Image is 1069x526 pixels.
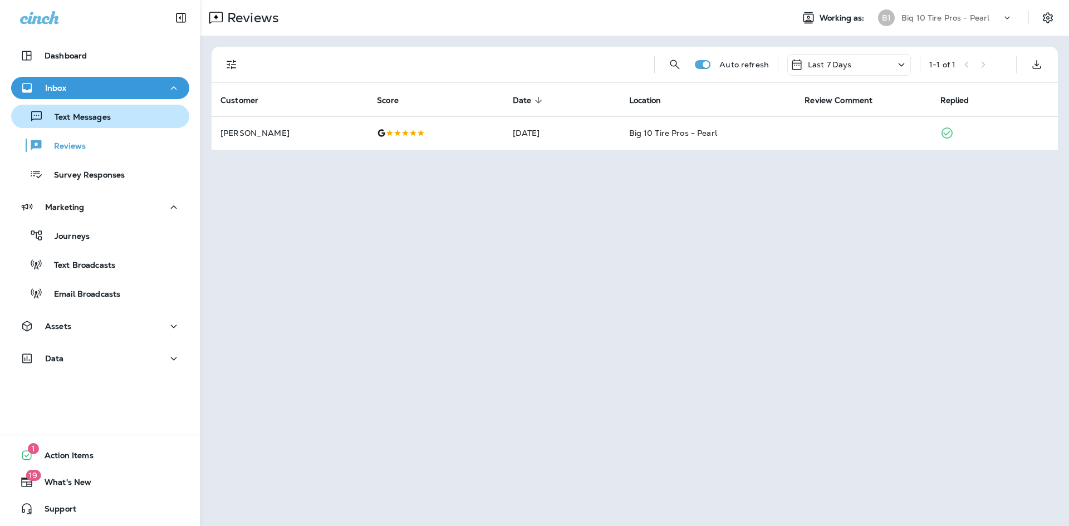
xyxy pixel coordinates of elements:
[33,451,94,464] span: Action Items
[513,95,546,105] span: Date
[43,260,115,271] p: Text Broadcasts
[11,498,189,520] button: Support
[929,60,955,69] div: 1 - 1 of 1
[43,112,111,123] p: Text Messages
[940,95,984,105] span: Replied
[820,13,867,23] span: Working as:
[11,77,189,99] button: Inbox
[513,96,532,105] span: Date
[629,128,717,138] span: Big 10 Tire Pros - Pearl
[11,471,189,493] button: 19What's New
[45,83,66,92] p: Inbox
[901,13,989,22] p: Big 10 Tire Pros - Pearl
[11,45,189,67] button: Dashboard
[11,196,189,218] button: Marketing
[43,232,90,242] p: Journeys
[43,170,125,181] p: Survey Responses
[43,289,120,300] p: Email Broadcasts
[377,95,413,105] span: Score
[11,163,189,186] button: Survey Responses
[11,282,189,305] button: Email Broadcasts
[11,444,189,466] button: 1Action Items
[220,53,243,76] button: Filters
[45,354,64,363] p: Data
[940,96,969,105] span: Replied
[220,96,258,105] span: Customer
[45,51,87,60] p: Dashboard
[808,60,852,69] p: Last 7 Days
[629,96,661,105] span: Location
[11,105,189,128] button: Text Messages
[43,141,86,152] p: Reviews
[805,96,872,105] span: Review Comment
[719,60,769,69] p: Auto refresh
[33,478,91,491] span: What's New
[33,504,76,518] span: Support
[11,347,189,370] button: Data
[11,224,189,247] button: Journeys
[223,9,279,26] p: Reviews
[805,95,887,105] span: Review Comment
[878,9,895,26] div: B1
[1038,8,1058,28] button: Settings
[45,322,71,331] p: Assets
[664,53,686,76] button: Search Reviews
[220,129,359,137] p: [PERSON_NAME]
[11,134,189,157] button: Reviews
[629,95,676,105] span: Location
[165,7,197,29] button: Collapse Sidebar
[504,116,620,150] td: [DATE]
[28,443,39,454] span: 1
[26,470,41,481] span: 19
[220,95,273,105] span: Customer
[45,203,84,212] p: Marketing
[11,315,189,337] button: Assets
[377,96,399,105] span: Score
[1026,53,1048,76] button: Export as CSV
[11,253,189,276] button: Text Broadcasts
